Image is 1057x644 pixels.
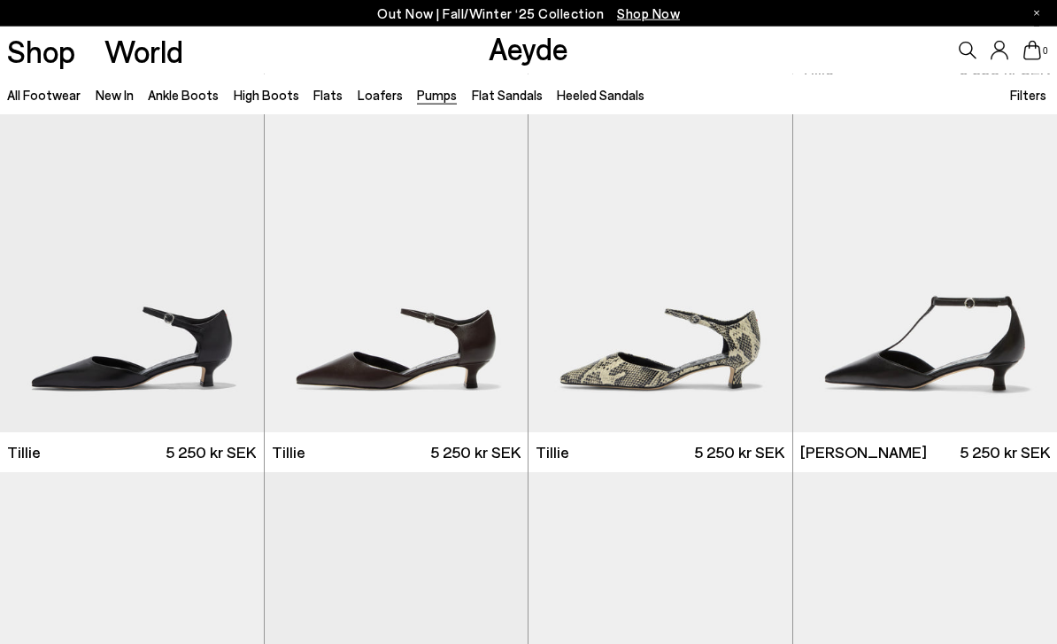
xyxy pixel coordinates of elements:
[528,101,792,432] img: Tillie Ankle Strap Pumps
[489,29,568,66] a: Aeyde
[7,87,81,103] a: All Footwear
[377,3,680,25] p: Out Now | Fall/Winter ‘25 Collection
[7,35,75,66] a: Shop
[358,87,403,103] a: Loafers
[536,441,569,463] span: Tillie
[265,101,528,432] img: Tillie Ankle Strap Pumps
[104,35,183,66] a: World
[1023,41,1041,60] a: 0
[148,87,219,103] a: Ankle Boots
[960,441,1050,463] span: 5 250 kr SEK
[166,441,256,463] span: 5 250 kr SEK
[265,432,528,472] a: Tillie 5 250 kr SEK
[313,87,343,103] a: Flats
[1010,87,1046,103] span: Filters
[800,441,927,463] span: [PERSON_NAME]
[1041,46,1050,56] span: 0
[7,441,41,463] span: Tillie
[96,87,134,103] a: New In
[557,87,644,103] a: Heeled Sandals
[472,87,543,103] a: Flat Sandals
[617,5,680,21] span: Navigate to /collections/new-in
[528,432,792,472] a: Tillie 5 250 kr SEK
[234,87,299,103] a: High Boots
[417,87,457,103] a: Pumps
[272,441,305,463] span: Tillie
[430,441,521,463] span: 5 250 kr SEK
[694,441,784,463] span: 5 250 kr SEK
